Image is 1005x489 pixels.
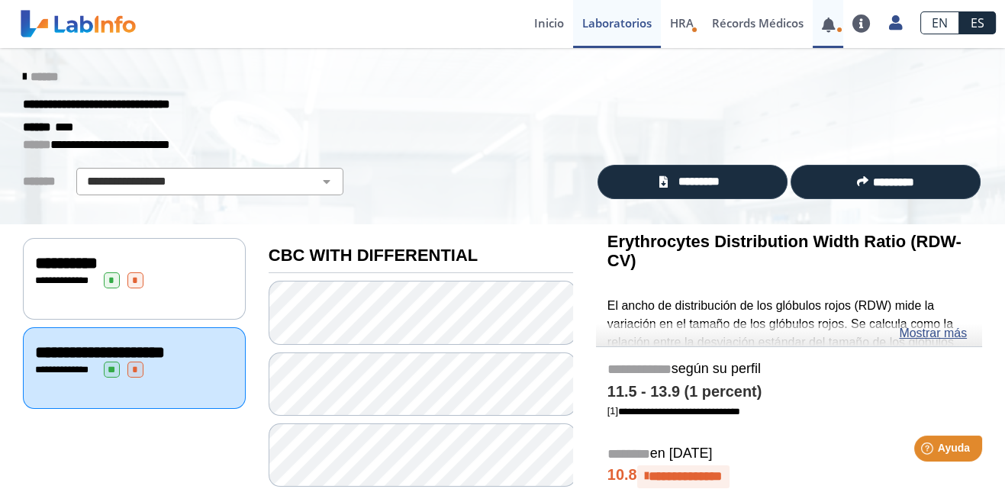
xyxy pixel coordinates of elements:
[869,429,988,472] iframe: Help widget launcher
[607,405,740,417] a: [1]
[959,11,996,34] a: ES
[607,383,971,401] h4: 11.5 - 13.9 (1 percent)
[899,324,967,343] a: Mostrar más
[670,15,694,31] span: HRA
[607,446,971,463] h5: en [DATE]
[607,361,971,378] h5: según su perfil
[269,246,478,265] b: CBC WITH DIFFERENTIAL
[607,465,971,488] h4: 10.8
[607,297,971,442] p: El ancho de distribución de los glóbulos rojos (RDW) mide la variación en el tamaño de los glóbul...
[920,11,959,34] a: EN
[607,232,962,270] b: Erythrocytes Distribution Width Ratio (RDW-CV)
